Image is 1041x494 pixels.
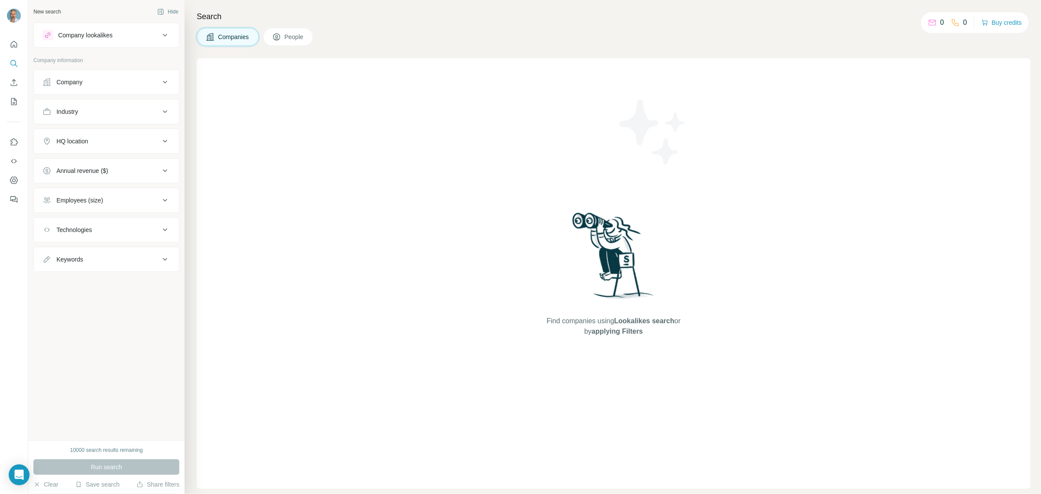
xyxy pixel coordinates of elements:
[7,56,21,71] button: Search
[7,9,21,23] img: Avatar
[33,8,61,16] div: New search
[58,31,112,40] div: Company lookalikes
[34,190,179,211] button: Employees (size)
[56,255,83,264] div: Keywords
[34,249,179,270] button: Keywords
[197,10,1031,23] h4: Search
[34,131,179,152] button: HQ location
[70,446,142,454] div: 10000 search results remaining
[151,5,185,18] button: Hide
[614,93,692,171] img: Surfe Illustration - Stars
[284,33,304,41] span: People
[9,464,30,485] div: Open Intercom Messenger
[7,172,21,188] button: Dashboard
[963,17,967,28] p: 0
[544,316,683,337] span: Find companies using or by
[34,101,179,122] button: Industry
[34,72,179,93] button: Company
[7,192,21,207] button: Feedback
[56,78,83,86] div: Company
[7,153,21,169] button: Use Surfe API
[56,166,108,175] div: Annual revenue ($)
[56,107,78,116] div: Industry
[75,480,119,489] button: Save search
[7,75,21,90] button: Enrich CSV
[34,160,179,181] button: Annual revenue ($)
[56,137,88,146] div: HQ location
[136,480,179,489] button: Share filters
[7,36,21,52] button: Quick start
[56,196,103,205] div: Employees (size)
[568,210,659,307] img: Surfe Illustration - Woman searching with binoculars
[940,17,944,28] p: 0
[33,56,179,64] p: Company information
[614,317,674,325] span: Lookalikes search
[33,480,58,489] button: Clear
[34,219,179,240] button: Technologies
[7,134,21,150] button: Use Surfe on LinkedIn
[592,328,643,335] span: applying Filters
[34,25,179,46] button: Company lookalikes
[218,33,250,41] span: Companies
[56,225,92,234] div: Technologies
[7,94,21,109] button: My lists
[982,17,1022,29] button: Buy credits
